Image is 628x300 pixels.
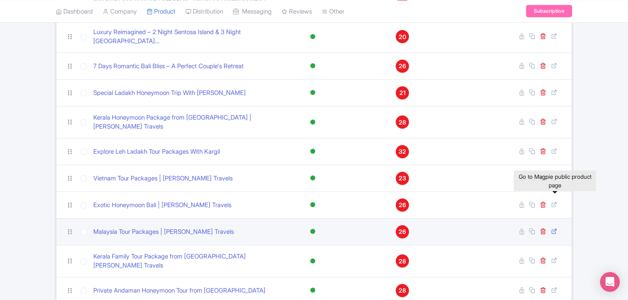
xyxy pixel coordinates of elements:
[399,88,406,97] span: 21
[93,227,234,237] a: Malaysia Tour Packages | [PERSON_NAME] Travels
[384,145,421,158] a: 32
[309,60,317,72] div: Active
[514,171,596,191] div: Go to Magpie public product page
[600,272,620,292] div: Open Intercom Messenger
[384,225,421,238] a: 26
[309,145,317,157] div: Active
[93,201,231,210] a: Exotic Honeymoon Bali | [PERSON_NAME] Travels
[93,88,246,98] a: Special Ladakh Honeymoon Trip With [PERSON_NAME]
[309,116,317,128] div: Active
[384,172,421,185] a: 23
[309,226,317,238] div: Active
[399,174,406,183] span: 23
[93,147,220,157] a: Explore Leh Ladakh Tour Packages With Kargil
[384,115,421,129] a: 28
[309,87,317,99] div: Active
[399,147,406,156] span: 32
[384,86,421,99] a: 21
[93,252,293,270] a: Kerala Family Tour Package from [GEOGRAPHIC_DATA] [PERSON_NAME] Travels
[399,257,406,266] span: 28
[93,62,244,71] a: 7 Days Romantic Bali Bliss – A Perfect Couple's Retreat
[93,174,233,183] a: Vietnam Tour Packages | [PERSON_NAME] Travels
[309,31,317,43] div: Active
[399,201,406,210] span: 26
[399,118,406,127] span: 28
[384,254,421,268] a: 28
[399,227,406,236] span: 26
[93,28,293,46] a: Luxury Reimagined – 2 Night Sentosa Island & 3 Night [GEOGRAPHIC_DATA]...
[526,5,572,17] a: Subscription
[399,286,406,295] span: 28
[309,284,317,296] div: Active
[309,199,317,211] div: Active
[93,113,293,132] a: Kerala Honeymoon Package from [GEOGRAPHIC_DATA] | [PERSON_NAME] Travels
[384,198,421,212] a: 26
[384,284,421,297] a: 28
[309,172,317,184] div: Active
[399,32,406,42] span: 20
[93,286,266,295] a: Private Andaman Honeymoon Tour from [GEOGRAPHIC_DATA]
[309,255,317,267] div: Active
[399,62,406,71] span: 26
[384,30,421,43] a: 20
[384,60,421,73] a: 26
